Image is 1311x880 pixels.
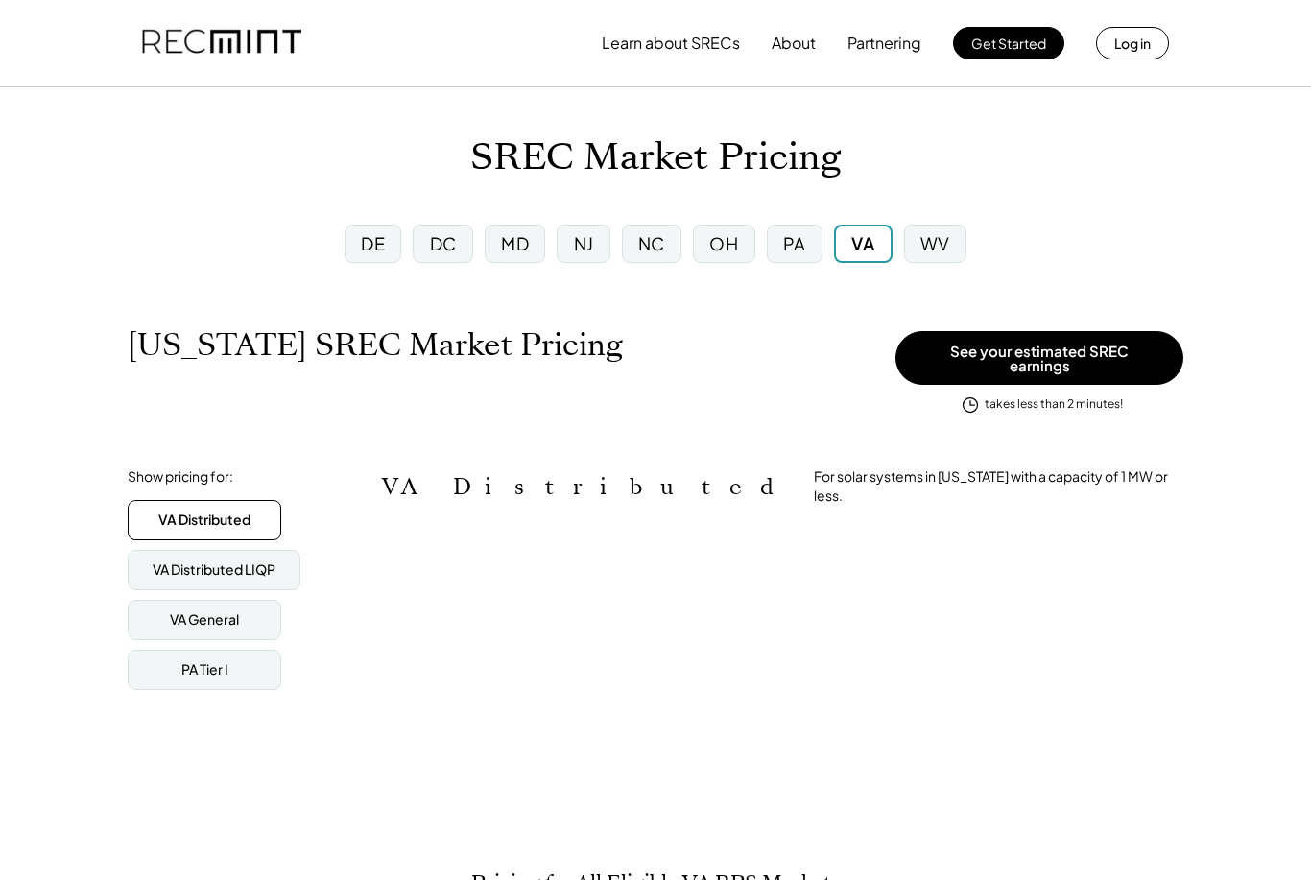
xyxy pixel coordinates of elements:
div: DE [361,231,385,255]
div: OH [709,231,738,255]
h2: VA Distributed [382,473,785,501]
div: PA [783,231,806,255]
div: PA Tier I [181,660,228,679]
div: VA Distributed LIQP [153,560,275,580]
div: VA Distributed [158,511,250,530]
button: Log in [1096,27,1169,59]
div: VA [851,231,874,255]
div: takes less than 2 minutes! [985,396,1123,413]
button: See your estimated SREC earnings [895,331,1183,385]
button: Learn about SRECs [602,24,740,62]
div: For solar systems in [US_STATE] with a capacity of 1 MW or less. [814,467,1183,505]
div: DC [430,231,457,255]
h1: SREC Market Pricing [470,135,841,180]
h1: [US_STATE] SREC Market Pricing [128,326,623,364]
div: WV [920,231,950,255]
div: NJ [574,231,594,255]
div: NC [638,231,665,255]
img: recmint-logotype%403x.png [142,11,301,76]
button: Get Started [953,27,1064,59]
button: Partnering [847,24,921,62]
div: MD [501,231,529,255]
div: VA General [170,610,239,630]
div: Show pricing for: [128,467,233,487]
button: About [772,24,816,62]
